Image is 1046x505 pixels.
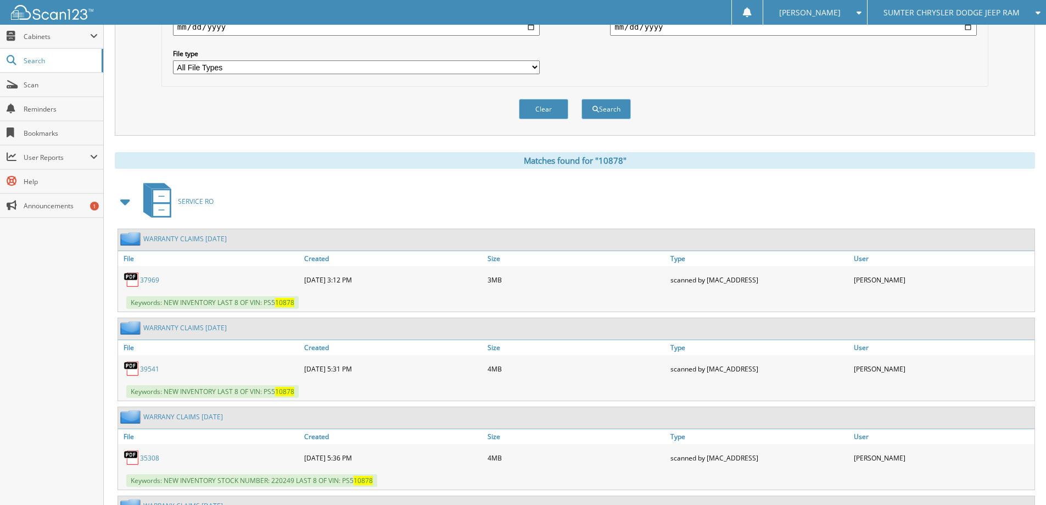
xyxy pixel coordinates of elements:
div: Matches found for "10878" [115,152,1035,169]
a: Size [485,251,668,266]
div: scanned by [MAC_ADDRESS] [668,358,851,380]
span: Search [24,56,96,65]
a: User [851,429,1034,444]
a: File [118,340,301,355]
a: 37969 [140,275,159,285]
div: 1 [90,202,99,210]
div: scanned by [MAC_ADDRESS] [668,269,851,291]
img: PDF.png [124,271,140,288]
span: 10878 [275,298,294,307]
a: 39541 [140,364,159,374]
span: [PERSON_NAME] [779,9,841,16]
a: SERVICE RO [137,180,214,223]
span: Reminders [24,104,98,114]
span: Keywords: NEW INVENTORY STOCK NUMBER: 220249 LAST 8 OF VIN: PS5 [126,474,377,487]
span: Bookmarks [24,129,98,138]
a: Size [485,340,668,355]
div: [PERSON_NAME] [851,269,1034,291]
a: User [851,251,1034,266]
iframe: Chat Widget [991,452,1046,505]
a: User [851,340,1034,355]
span: Announcements [24,201,98,210]
img: folder2.png [120,410,143,424]
span: 10878 [275,387,294,396]
a: WARRANTY CLAIMS [DATE] [143,234,227,243]
button: Search [581,99,631,119]
span: Cabinets [24,32,90,41]
a: File [118,251,301,266]
div: 4MB [485,447,668,469]
span: Scan [24,80,98,90]
img: folder2.png [120,232,143,246]
span: SERVICE RO [178,197,214,206]
div: [DATE] 3:12 PM [301,269,485,291]
div: [PERSON_NAME] [851,358,1034,380]
div: [PERSON_NAME] [851,447,1034,469]
img: PDF.png [124,360,140,377]
img: PDF.png [124,449,140,466]
a: Type [668,340,851,355]
img: scan123-logo-white.svg [11,5,93,20]
span: Keywords: NEW INVENTORY LAST 8 OF VIN: PS5 [126,385,299,398]
div: [DATE] 5:31 PM [301,358,485,380]
div: 3MB [485,269,668,291]
span: User Reports [24,153,90,162]
a: Created [301,251,485,266]
a: 35308 [140,453,159,463]
a: File [118,429,301,444]
a: WARRANTY CLAIMS [DATE] [143,323,227,332]
span: SUMTER CHRYSLER DODGE JEEP RAM [883,9,1020,16]
a: Type [668,429,851,444]
div: scanned by [MAC_ADDRESS] [668,447,851,469]
a: Size [485,429,668,444]
span: Keywords: NEW INVENTORY LAST 8 OF VIN: PS5 [126,296,299,309]
img: folder2.png [120,321,143,335]
input: start [173,18,540,36]
input: end [610,18,977,36]
a: Type [668,251,851,266]
div: 4MB [485,358,668,380]
label: File type [173,49,540,58]
span: 10878 [354,476,373,485]
a: Created [301,340,485,355]
div: [DATE] 5:36 PM [301,447,485,469]
button: Clear [519,99,568,119]
a: WARRANY CLAIMS [DATE] [143,412,223,421]
a: Created [301,429,485,444]
span: Help [24,177,98,186]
